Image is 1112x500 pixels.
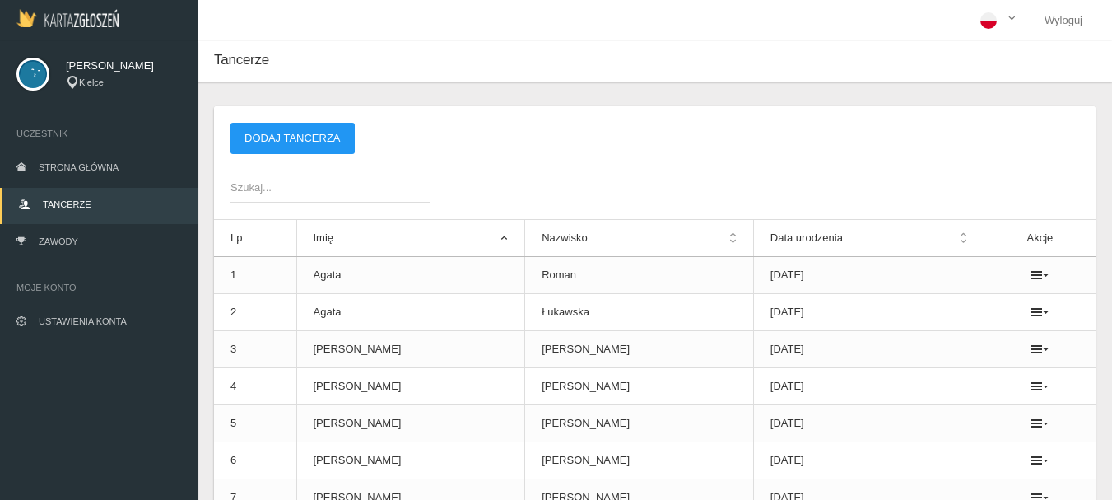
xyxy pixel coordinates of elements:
[66,76,181,90] div: Kielce
[214,405,296,442] td: 5
[230,171,430,203] input: Szukaj...
[214,220,296,257] th: Lp
[214,257,296,294] td: 1
[296,220,525,257] th: Imię
[296,294,525,331] td: Agata
[753,405,984,442] td: [DATE]
[39,316,127,326] span: Ustawienia konta
[753,294,984,331] td: [DATE]
[525,442,754,479] td: [PERSON_NAME]
[43,199,91,209] span: Tancerze
[230,180,414,196] span: Szukaj...
[230,123,355,154] button: Dodaj tancerza
[39,236,78,246] span: Zawody
[296,331,525,368] td: [PERSON_NAME]
[16,58,49,91] img: svg
[16,9,119,27] img: Logo
[525,405,754,442] td: [PERSON_NAME]
[525,331,754,368] td: [PERSON_NAME]
[753,442,984,479] td: [DATE]
[296,257,525,294] td: Agata
[525,368,754,405] td: [PERSON_NAME]
[753,368,984,405] td: [DATE]
[525,257,754,294] td: Roman
[525,294,754,331] td: Łukawska
[296,368,525,405] td: [PERSON_NAME]
[525,220,754,257] th: Nazwisko
[214,368,296,405] td: 4
[296,405,525,442] td: [PERSON_NAME]
[214,442,296,479] td: 6
[214,52,269,68] span: Tancerze
[16,279,181,296] span: Moje konto
[214,331,296,368] td: 3
[753,257,984,294] td: [DATE]
[66,58,181,74] span: [PERSON_NAME]
[753,331,984,368] td: [DATE]
[16,125,181,142] span: Uczestnik
[984,220,1096,257] th: Akcje
[214,294,296,331] td: 2
[39,162,119,172] span: Strona główna
[296,442,525,479] td: [PERSON_NAME]
[753,220,984,257] th: Data urodzenia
